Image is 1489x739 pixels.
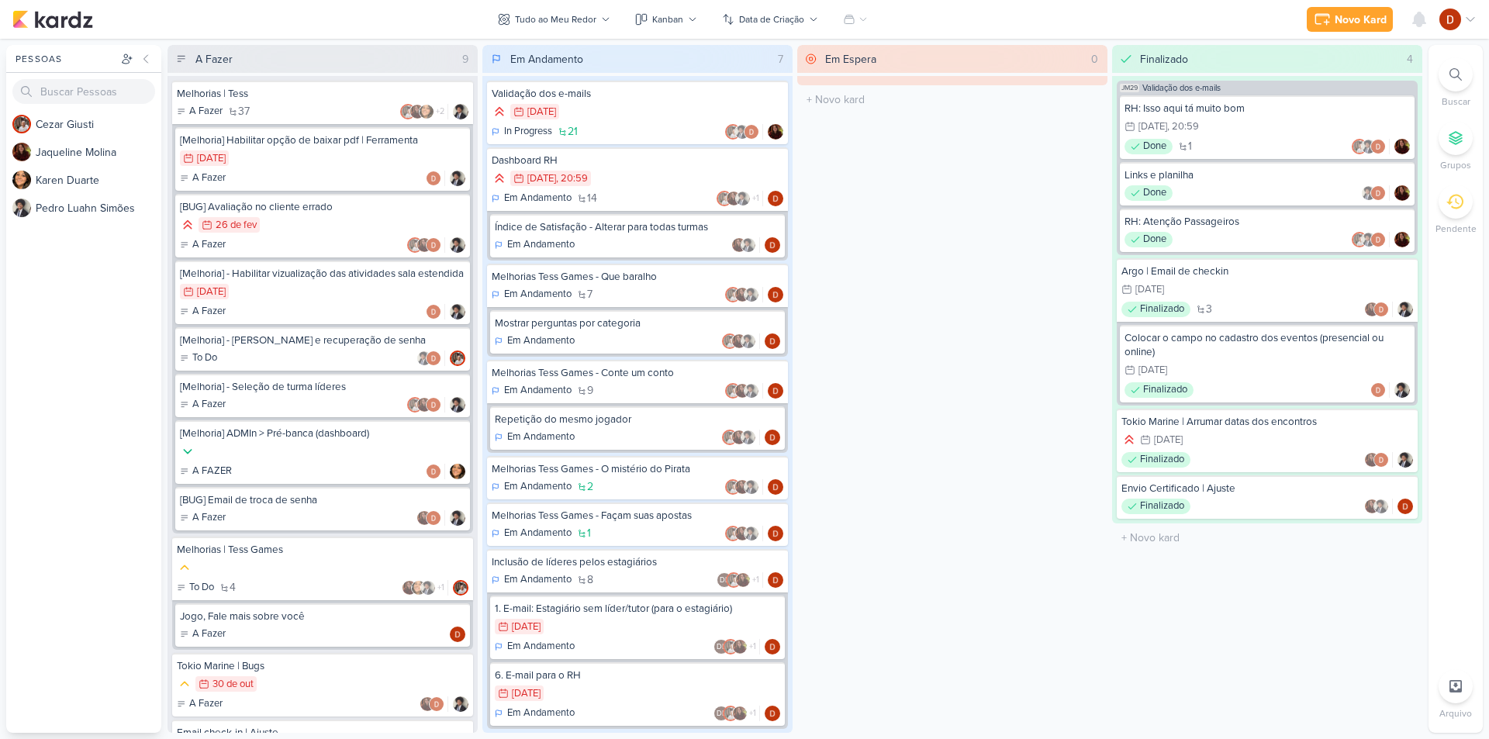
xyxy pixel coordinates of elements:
div: [DATE] [197,154,226,164]
img: Pedro Luahn Simões [1361,185,1377,201]
div: Colocar o campo no cadastro dos eventos (presencial ou online) [1125,331,1410,359]
div: RH: Atenção Passageiros [1125,215,1410,229]
p: A Fazer [192,237,226,253]
div: Colaboradores: Jaqueline Molina, Pedro Luahn Simões [1364,499,1393,514]
img: Jaqueline Molina [768,124,783,140]
img: Davi Elias Teixeira [450,627,465,642]
div: Colaboradores: Cezar Giusti, Jaqueline Molina, Pedro Luahn Simões [725,287,763,302]
img: Jaqueline Molina [416,510,432,526]
img: Davi Elias Teixeira [1370,232,1386,247]
div: Danilo Leite [717,572,732,588]
span: Validação dos e-mails [1142,84,1221,92]
div: 1. E-mail: Estagiário sem líder/tutor (para o estagiário) [495,602,780,616]
span: 7 [587,289,592,300]
span: +2 [434,105,444,118]
p: A Fazer [192,510,226,526]
div: A Fazer [195,51,233,67]
div: Finalizado [1125,382,1194,398]
img: Jaqueline Molina [734,526,750,541]
p: Em Andamento [504,526,572,541]
img: Davi Elias Teixeira [426,304,441,319]
img: Jaqueline Molina [416,397,432,413]
img: Davi Elias Teixeira [768,526,783,541]
div: Responsável: Jaqueline Molina [1394,185,1410,201]
img: Jaqueline Molina [416,237,432,253]
div: Mostrar perguntas por categoria [495,316,780,330]
img: Cezar Giusti [723,639,738,654]
div: , 20:59 [556,174,588,184]
img: kardz.app [12,10,93,29]
img: Cezar Giusti [717,191,732,206]
span: 1 [587,528,591,539]
img: Jaqueline Molina [1394,232,1410,247]
img: Jaqueline Molina [732,639,748,654]
div: Responsável: Jaqueline Molina [1394,139,1410,154]
input: + Novo kard [800,88,1104,111]
img: Jaqueline Molina [731,333,747,349]
p: Done [1143,139,1166,154]
img: Cezar Giusti [725,383,741,399]
img: Jaqueline Molina [1364,499,1380,514]
img: Cezar Giusti [453,580,468,596]
span: 3 [1206,304,1212,315]
div: [DATE] [512,622,541,632]
div: Colaboradores: Cezar Giusti, Jaqueline Molina, Karen Duarte, Pedro Luahn Simões, Davi Elias Teixeira [400,104,448,119]
img: Cezar Giusti [725,526,741,541]
div: Colaboradores: Cezar Giusti, Jaqueline Molina, Pedro Luahn Simões [722,430,760,445]
img: Pedro Luahn Simões [450,304,465,319]
div: Colaboradores: Danilo Leite, Cezar Giusti, Jaqueline Molina, Pedro Luahn Simões [713,639,760,654]
img: Cezar Giusti [725,124,741,140]
div: Colaboradores: Danilo Leite, Cezar Giusti, Jaqueline Molina, Pedro Luahn Simões [717,572,763,588]
div: Índice de Satisfação - Alterar para todas turmas [495,220,780,234]
span: +1 [751,574,759,586]
div: Colaboradores: Cezar Giusti, Jaqueline Molina, Pedro Luahn Simões [725,479,763,495]
img: Cezar Giusti [722,333,738,349]
p: To Do [189,580,214,596]
div: Validação dos e-mails [492,87,783,101]
div: Responsável: Davi Elias Teixeira [765,237,780,253]
span: 21 [568,126,578,137]
span: 1 [1188,141,1192,152]
div: Responsável: Jaqueline Molina [768,124,783,140]
img: Davi Elias Teixeira [768,287,783,302]
div: Colaboradores: Jaqueline Molina, Davi Elias Teixeira [1364,302,1393,317]
div: , 20:59 [1167,122,1199,132]
img: Jaqueline Molina [409,104,425,119]
div: Dashboard RH [492,154,783,167]
div: Melhorias | Tess [177,87,468,101]
div: Responsável: Davi Elias Teixeira [765,430,780,445]
div: [DATE] [1138,365,1167,375]
p: Done [1143,185,1166,201]
input: Buscar Pessoas [12,79,155,104]
img: Pedro Luahn Simões [1373,499,1389,514]
img: Karen Duarte [450,464,465,479]
p: A Fazer [192,304,226,319]
div: Done [1125,139,1173,154]
div: Melhorias Tess Games - Conte um conto [492,366,783,380]
div: 9 [456,51,475,67]
span: 37 [238,106,250,117]
span: 2 [587,482,593,492]
div: Envio Certificado | Ajuste [1121,482,1413,496]
img: Pedro Luahn Simões [416,351,432,366]
div: Colaboradores: Cezar Giusti, Jaqueline Molina, Pedro Luahn Simões [725,526,763,541]
div: Responsável: Davi Elias Teixeira [450,627,465,642]
div: Responsável: Davi Elias Teixeira [768,526,783,541]
div: Colaboradores: Pedro Luahn Simões, Davi Elias Teixeira [416,351,445,366]
div: To Do [177,580,214,596]
img: Jaqueline Molina [1364,452,1380,468]
div: Responsável: Pedro Luahn Simões [450,237,465,253]
img: Pedro Luahn Simões [450,397,465,413]
div: Prioridade Alta [180,217,195,233]
div: Em Andamento [492,287,572,302]
span: 8 [587,575,593,585]
img: Karen Duarte [411,580,427,596]
div: Danilo Leite [713,639,729,654]
div: A FAZER [180,464,232,479]
img: Jaqueline Molina [1364,302,1380,317]
div: Tokio Marine | Arrumar datas dos encontros [1121,415,1413,429]
div: Em Andamento [495,639,575,654]
img: Jaqueline Molina [726,191,741,206]
div: 26 de fev [216,220,257,230]
input: + Novo kard [1115,527,1419,549]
